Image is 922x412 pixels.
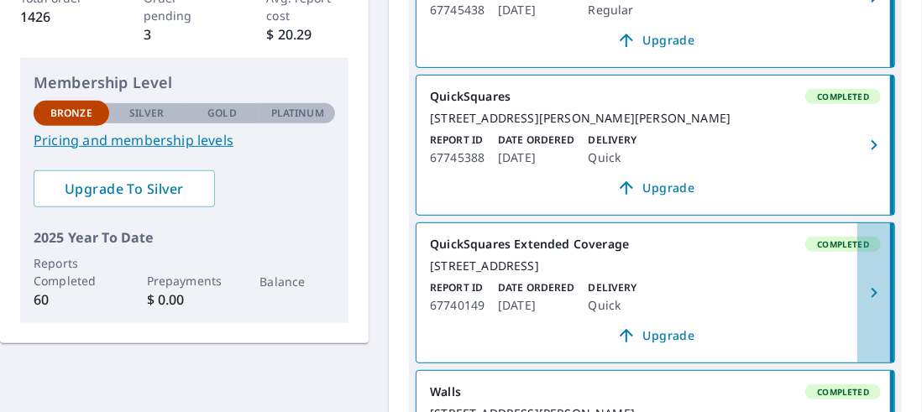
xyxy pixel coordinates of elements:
p: Report ID [430,133,485,148]
div: QuickSquares [430,89,881,104]
p: 67745388 [430,148,485,168]
p: Quick [589,148,637,168]
div: [STREET_ADDRESS][PERSON_NAME][PERSON_NAME] [430,111,881,126]
a: Pricing and membership levels [34,130,335,150]
p: 3 [144,24,226,44]
span: Upgrade [440,326,871,346]
p: Reports Completed [34,254,109,289]
a: Upgrade [430,27,881,54]
div: Walls [430,384,881,399]
a: Upgrade [430,322,881,349]
p: 60 [34,289,109,310]
p: Report ID [430,280,485,295]
p: [DATE] [498,295,574,316]
p: Balance [259,273,335,290]
p: Prepayments [147,272,223,289]
p: Quick [589,295,637,316]
div: [STREET_ADDRESS] [430,258,881,274]
p: Membership Level [34,71,335,94]
a: QuickSquares Extended CoverageCompleted[STREET_ADDRESS]Report ID67740149Date Ordered[DATE]Deliver... [416,223,894,362]
p: $ 20.29 [266,24,348,44]
span: Completed [807,386,879,398]
p: $ 0.00 [147,289,223,310]
span: Upgrade To Silver [47,180,202,198]
span: Completed [807,91,879,102]
p: Silver [129,106,165,121]
p: [DATE] [498,148,574,168]
p: 67740149 [430,295,485,316]
span: Upgrade [440,30,871,50]
p: Date Ordered [498,280,574,295]
a: Upgrade To Silver [34,170,215,207]
a: QuickSquaresCompleted[STREET_ADDRESS][PERSON_NAME][PERSON_NAME]Report ID67745388Date Ordered[DATE... [416,76,894,215]
div: QuickSquares Extended Coverage [430,237,881,252]
p: Date Ordered [498,133,574,148]
span: Completed [807,238,879,250]
p: Platinum [271,106,324,121]
p: Delivery [589,133,637,148]
p: Gold [207,106,236,121]
span: Upgrade [440,178,871,198]
p: 1426 [20,7,102,27]
p: 2025 Year To Date [34,227,335,248]
p: Bronze [50,106,92,121]
p: Delivery [589,280,637,295]
a: Upgrade [430,175,881,201]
